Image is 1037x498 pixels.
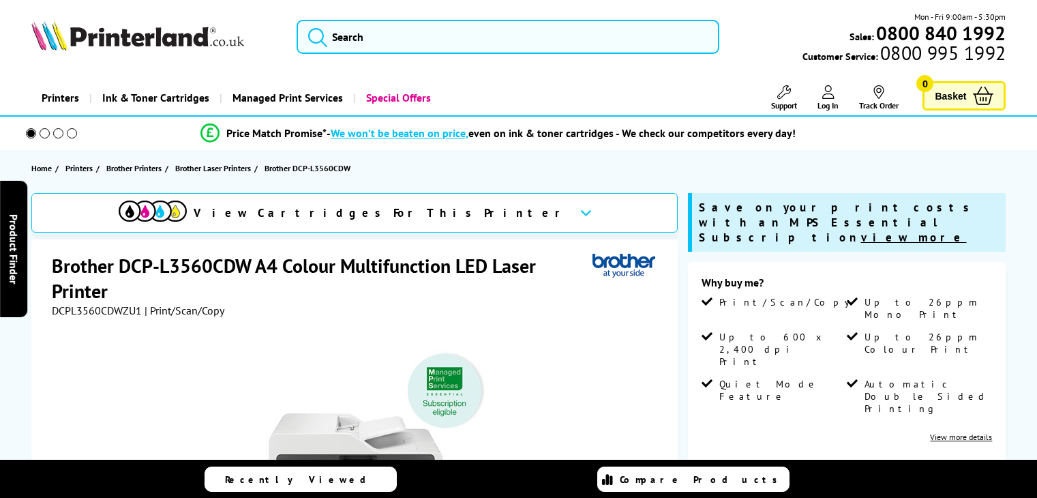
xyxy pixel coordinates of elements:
span: DCPL3560CDWZU1 [52,304,142,317]
span: £219.08 [767,456,832,481]
a: Printers [31,80,89,115]
span: Up to 600 x 2,400 dpi Print [719,331,844,368]
span: Product Finder [7,214,20,284]
a: Ink & Toner Cartridges [89,80,220,115]
a: Managed Print Services [220,80,353,115]
span: We won’t be beaten on price, [331,126,468,140]
a: Support [771,85,797,111]
h1: Brother DCP-L3560CDW A4 Colour Multifunction LED Laser Printer [52,253,592,304]
span: Printers [65,161,93,175]
span: Up to 26ppm Mono Print [865,296,989,321]
img: Brother [592,253,655,278]
a: Brother Printers [106,161,165,175]
input: Search [297,20,719,54]
span: Sales: [850,30,874,43]
img: Printerland Logo [31,20,244,50]
span: £262.90 [861,456,927,481]
span: Brother DCP-L3560CDW [265,161,350,175]
span: Up to 26ppm Colour Print [865,331,989,355]
a: 0800 840 1992 [874,27,1006,40]
span: Automatic Double Sided Printing [865,378,989,415]
span: | Print/Scan/Copy [145,304,224,317]
span: Log In [817,100,839,111]
div: - even on ink & toner cartridges - We check our competitors every day! [327,126,796,140]
div: Why buy me? [702,276,993,296]
a: View more details [930,432,992,442]
a: Log In [817,85,839,111]
span: 0800 995 1992 [878,46,1006,59]
a: Basket 0 [922,81,1006,111]
span: Customer Service: [802,46,1006,63]
a: Printerland Logo [31,20,280,53]
b: 0800 840 1992 [876,20,1006,46]
span: Brother Printers [106,161,162,175]
span: Ink & Toner Cartridges [102,80,209,115]
span: Quiet Mode Feature [719,378,844,402]
a: Brother DCP-L3560CDW [265,161,354,175]
span: Print/Scan/Copy [719,296,860,308]
a: Home [31,161,55,175]
a: Recently Viewed [205,467,397,492]
img: View Cartridges [119,201,187,222]
li: modal_Promise [7,121,989,145]
a: Printers [65,161,96,175]
span: Compare Products [620,473,785,486]
u: view more [861,230,967,245]
span: Support [771,100,797,111]
a: Special Offers [353,80,441,115]
span: Save on your print costs with an MPS Essential Subscription [699,200,976,245]
span: Mon - Fri 9:00am - 5:30pm [914,10,1006,23]
a: Track Order [859,85,899,111]
a: Compare Products [597,467,790,492]
span: Recently Viewed [225,473,380,486]
span: View Cartridges For This Printer [194,205,569,220]
span: Basket [935,87,966,105]
span: Price Match Promise* [226,126,327,140]
span: Brother Laser Printers [175,161,251,175]
span: 0 [916,75,933,92]
span: Home [31,161,52,175]
a: Brother Laser Printers [175,161,254,175]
